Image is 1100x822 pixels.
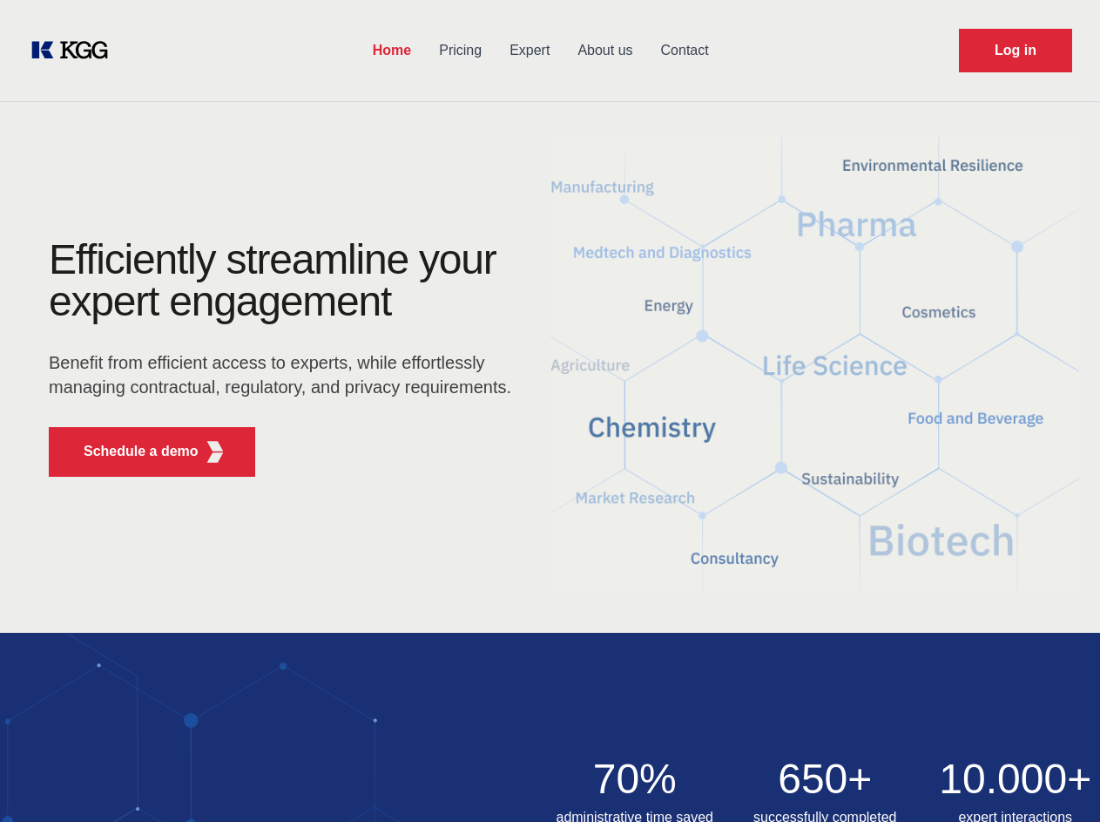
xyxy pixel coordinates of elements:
p: Benefit from efficient access to experts, while effortlessly managing contractual, regulatory, an... [49,350,523,399]
a: Contact [647,28,723,73]
img: KGG Fifth Element RED [205,441,226,463]
a: Expert [496,28,563,73]
h1: Efficiently streamline your expert engagement [49,239,523,323]
p: Schedule a demo [84,441,199,462]
button: Schedule a demoKGG Fifth Element RED [49,427,255,477]
a: About us [563,28,646,73]
img: KGG Fifth Element RED [550,113,1080,615]
a: Home [359,28,425,73]
a: Pricing [425,28,496,73]
a: Request Demo [959,29,1072,72]
h2: 70% [550,758,720,800]
h2: 650+ [740,758,910,800]
a: KOL Knowledge Platform: Talk to Key External Experts (KEE) [28,37,122,65]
